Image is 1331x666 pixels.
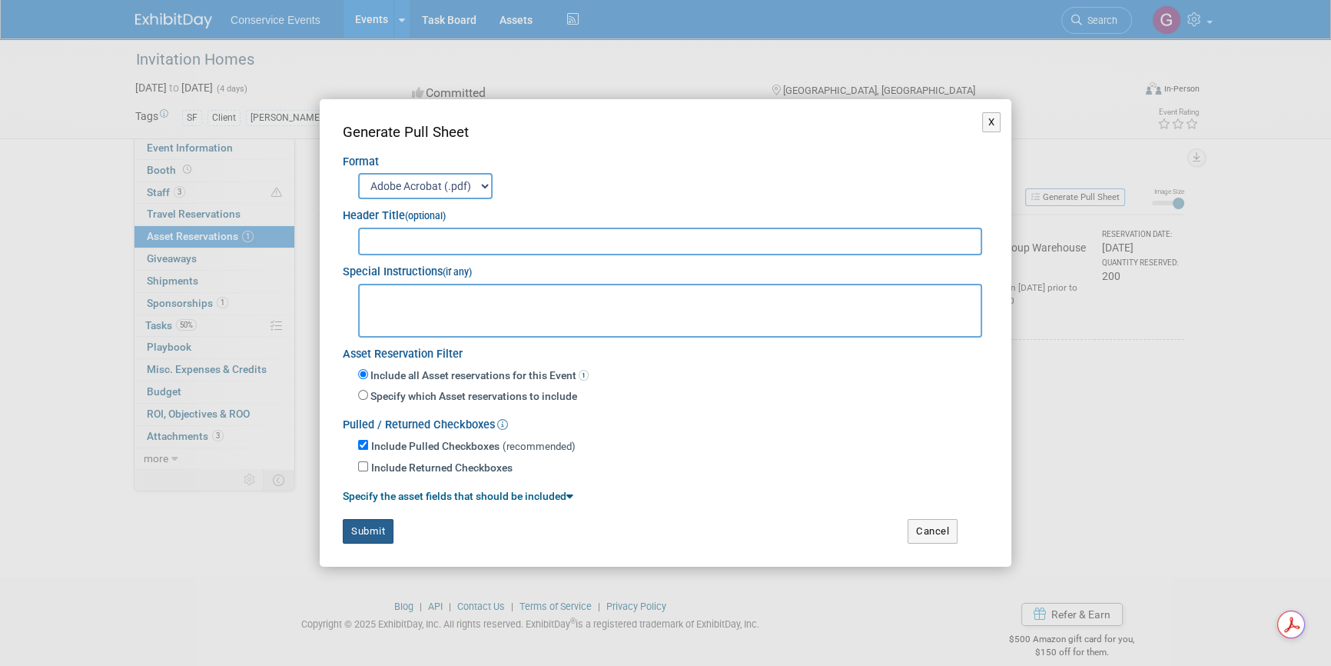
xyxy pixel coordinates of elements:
[343,122,988,143] div: Generate Pull Sheet
[343,519,393,544] button: Submit
[343,199,988,225] div: Header Title
[343,408,988,434] div: Pulled / Returned Checkboxes
[368,389,577,405] label: Specify which Asset reservations to include
[405,211,446,221] small: (optional)
[343,143,988,171] div: Format
[908,519,958,544] button: Cancel
[343,255,988,281] div: Special Instructions
[371,461,513,476] label: Include Returned Checkboxes
[371,439,500,455] label: Include Pulled Checkboxes
[982,112,1001,132] button: X
[368,368,589,384] label: Include all Asset reservations for this Event
[579,370,589,381] span: 1
[443,267,472,278] small: (if any)
[343,338,988,363] div: Asset Reservation Filter
[343,490,573,502] a: Specify the asset fields that should be included
[503,441,576,452] span: (recommended)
